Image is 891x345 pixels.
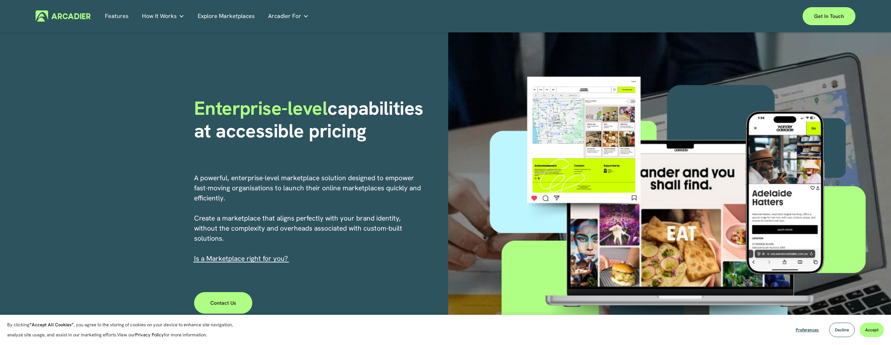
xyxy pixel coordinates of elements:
span: Arcadier For [268,11,301,21]
button: Preferences [790,323,824,337]
img: Arcadier [36,10,91,22]
p: A powerful, enterprise-level marketplace solution designed to empower fast-moving organisations t... [194,173,422,264]
a: folder dropdown [142,10,184,22]
a: s a Marketplace right for you? [196,254,288,263]
a: Privacy Policy [135,332,164,338]
a: Get in touch [803,7,855,25]
button: Accept [860,323,884,337]
strong: capabilities at accessible pricing [194,96,428,143]
button: Decline [829,323,855,337]
span: Enterprise-level [194,96,328,121]
span: I [194,254,288,263]
span: Preferences [796,327,819,333]
a: Explore Marketplaces [198,10,255,22]
a: Features [105,10,129,22]
a: Contact Us [194,292,253,314]
span: Decline [835,327,849,333]
span: Accept [865,327,878,333]
p: By clicking , you agree to the storing of cookies on your device to enhance site navigation, anal... [7,320,241,340]
a: folder dropdown [268,10,309,22]
span: How It Works [142,11,177,21]
strong: “Accept All Cookies” [29,322,74,328]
